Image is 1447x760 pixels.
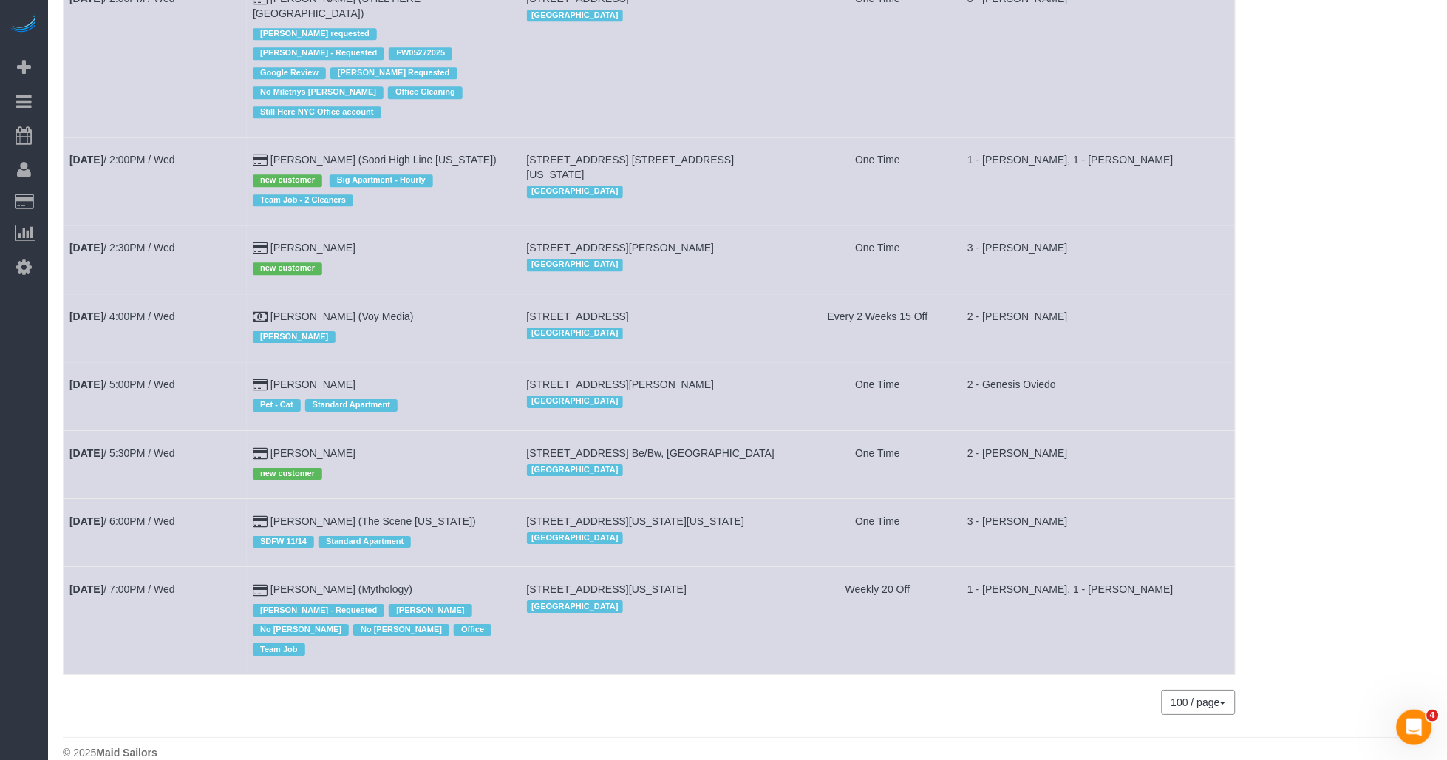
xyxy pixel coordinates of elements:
[64,138,247,225] td: Schedule date
[520,362,794,430] td: Service location
[527,597,789,616] div: Location
[527,154,735,180] span: [STREET_ADDRESS] [STREET_ADDRESS][US_STATE]
[270,515,476,527] a: [PERSON_NAME] (The Scene [US_STATE])
[961,138,1236,225] td: Assigned to
[527,311,629,322] span: [STREET_ADDRESS]
[961,498,1236,566] td: Assigned to
[69,583,175,595] a: [DATE]/ 7:00PM / Wed
[63,745,1432,760] div: © 2025
[9,15,38,35] img: Automaid Logo
[527,379,715,390] span: [STREET_ADDRESS][PERSON_NAME]
[520,567,794,674] td: Service location
[69,515,103,527] b: [DATE]
[520,498,794,566] td: Service location
[247,138,521,225] td: Customer
[247,294,521,362] td: Customer
[69,311,103,322] b: [DATE]
[253,517,268,527] i: Credit Card Payment
[330,174,433,186] span: Big Apartment - Hourly
[69,242,175,254] a: [DATE]/ 2:30PM / Wed
[527,532,624,544] span: [GEOGRAPHIC_DATA]
[520,225,794,294] td: Service location
[64,567,247,674] td: Schedule date
[247,225,521,294] td: Customer
[96,747,157,759] strong: Maid Sailors
[527,259,624,271] span: [GEOGRAPHIC_DATA]
[247,567,521,674] td: Customer
[527,396,624,407] span: [GEOGRAPHIC_DATA]
[64,430,247,498] td: Schedule date
[253,624,349,636] span: No [PERSON_NAME]
[253,331,336,343] span: [PERSON_NAME]
[69,242,103,254] b: [DATE]
[270,242,355,254] a: [PERSON_NAME]
[961,430,1236,498] td: Assigned to
[305,399,398,411] span: Standard Apartment
[1397,710,1432,745] iframe: Intercom live chat
[253,586,268,596] i: Credit Card Payment
[253,106,381,118] span: Still Here NYC Office account
[527,447,775,459] span: [STREET_ADDRESS] Be/Bw, [GEOGRAPHIC_DATA]
[253,86,384,98] span: No Miletnys [PERSON_NAME]
[527,464,624,476] span: [GEOGRAPHIC_DATA]
[69,379,175,390] a: [DATE]/ 5:00PM / Wed
[520,294,794,362] td: Service location
[1162,690,1236,715] nav: Pagination navigation
[794,498,961,566] td: Frequency
[520,430,794,498] td: Service location
[69,379,103,390] b: [DATE]
[527,242,715,254] span: [STREET_ADDRESS][PERSON_NAME]
[961,225,1236,294] td: Assigned to
[253,262,322,274] span: new customer
[69,154,175,166] a: [DATE]/ 2:00PM / Wed
[270,379,355,390] a: [PERSON_NAME]
[253,174,322,186] span: new customer
[794,138,961,225] td: Frequency
[69,583,103,595] b: [DATE]
[527,10,624,21] span: [GEOGRAPHIC_DATA]
[527,324,789,343] div: Location
[253,28,377,40] span: [PERSON_NAME] requested
[64,498,247,566] td: Schedule date
[1427,710,1439,722] span: 4
[961,362,1236,430] td: Assigned to
[527,328,624,339] span: [GEOGRAPHIC_DATA]
[253,243,268,254] i: Credit Card Payment
[253,449,268,459] i: Credit Card Payment
[247,498,521,566] td: Customer
[253,604,384,616] span: [PERSON_NAME] - Requested
[270,447,355,459] a: [PERSON_NAME]
[69,154,103,166] b: [DATE]
[64,362,247,430] td: Schedule date
[527,186,624,197] span: [GEOGRAPHIC_DATA]
[270,583,412,595] a: [PERSON_NAME] (Mythology)
[253,536,314,548] span: SDFW 11/14
[69,447,175,459] a: [DATE]/ 5:30PM / Wed
[527,182,789,201] div: Location
[794,430,961,498] td: Frequency
[389,47,452,59] span: FW05272025
[253,67,326,79] span: Google Review
[253,155,268,166] i: Credit Card Payment
[253,194,353,206] span: Team Job - 2 Cleaners
[527,392,789,411] div: Location
[64,294,247,362] td: Schedule date
[520,138,794,225] td: Service location
[388,86,463,98] span: Office Cleaning
[253,399,301,411] span: Pet - Cat
[247,362,521,430] td: Customer
[253,312,268,322] i: Cash Payment
[794,294,961,362] td: Frequency
[527,583,687,595] span: [STREET_ADDRESS][US_STATE]
[389,604,471,616] span: [PERSON_NAME]
[330,67,457,79] span: [PERSON_NAME] Requested
[527,515,745,527] span: [STREET_ADDRESS][US_STATE][US_STATE]
[270,311,414,322] a: [PERSON_NAME] (Voy Media)
[247,430,521,498] td: Customer
[253,468,322,480] span: new customer
[794,362,961,430] td: Frequency
[253,643,305,655] span: Team Job
[527,6,789,25] div: Location
[794,225,961,294] td: Frequency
